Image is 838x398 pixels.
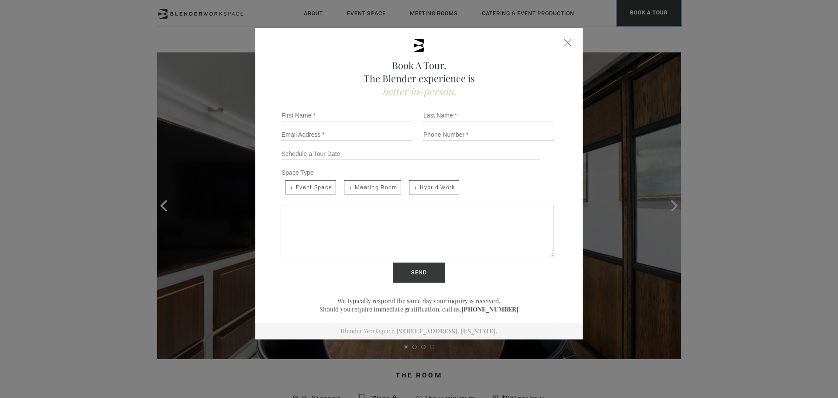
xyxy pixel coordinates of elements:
[277,297,561,305] p: We typically respond the same day your inquiry is received.
[281,148,540,160] input: Schedule a Tour Date
[277,59,561,98] h2: Book A Tour. The Blender experience is
[396,327,497,335] a: [STREET_ADDRESS]. [US_STATE].
[344,180,401,194] span: Meeting Room
[382,85,456,98] span: better in-person.
[282,169,314,176] span: Space Type
[564,39,572,47] div: Close form
[255,323,583,339] div: Blender Workspace.
[285,180,336,194] span: Event Space
[281,109,412,121] input: First Name *
[422,128,554,141] input: Phone Number *
[281,128,412,141] input: Email Address *
[277,305,561,313] p: Should you require immediate gratification, call us.
[461,305,519,313] a: [PHONE_NUMBER]
[393,263,445,283] input: Send
[422,109,554,121] input: Last Name *
[409,180,459,194] span: Hybrid Work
